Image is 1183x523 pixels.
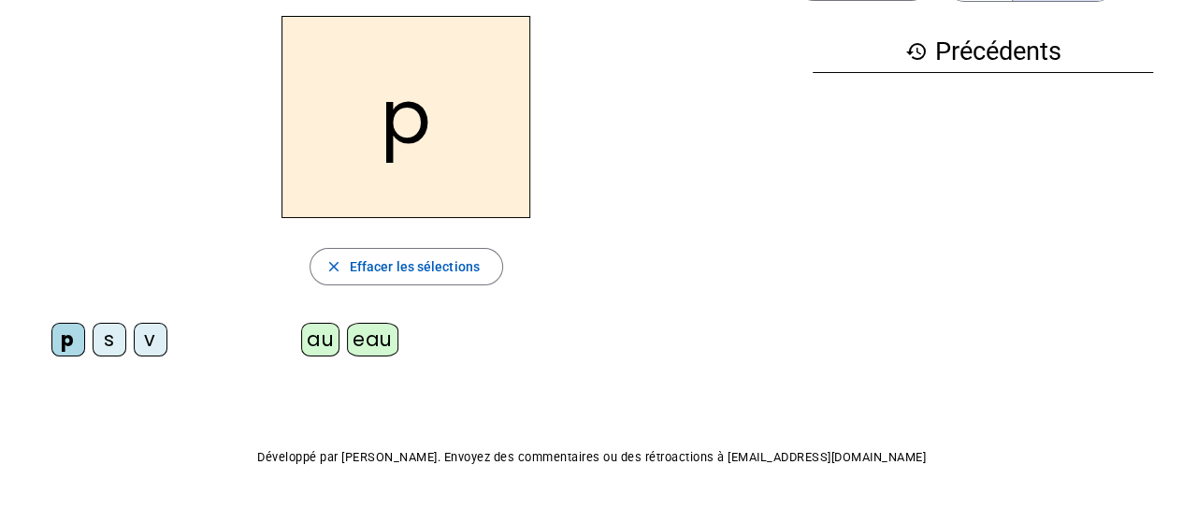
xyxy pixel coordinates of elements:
[325,258,342,275] mat-icon: close
[350,255,480,278] span: Effacer les sélections
[301,323,339,356] div: au
[904,40,927,63] mat-icon: history
[347,323,398,356] div: eau
[310,248,503,285] button: Effacer les sélections
[15,446,1168,469] p: Développé par [PERSON_NAME]. Envoyez des commentaires ou des rétroactions à [EMAIL_ADDRESS][DOMAI...
[93,323,126,356] div: s
[281,16,530,218] h2: p
[813,31,1154,73] h3: Précédents
[51,323,85,356] div: p
[134,323,167,356] div: v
